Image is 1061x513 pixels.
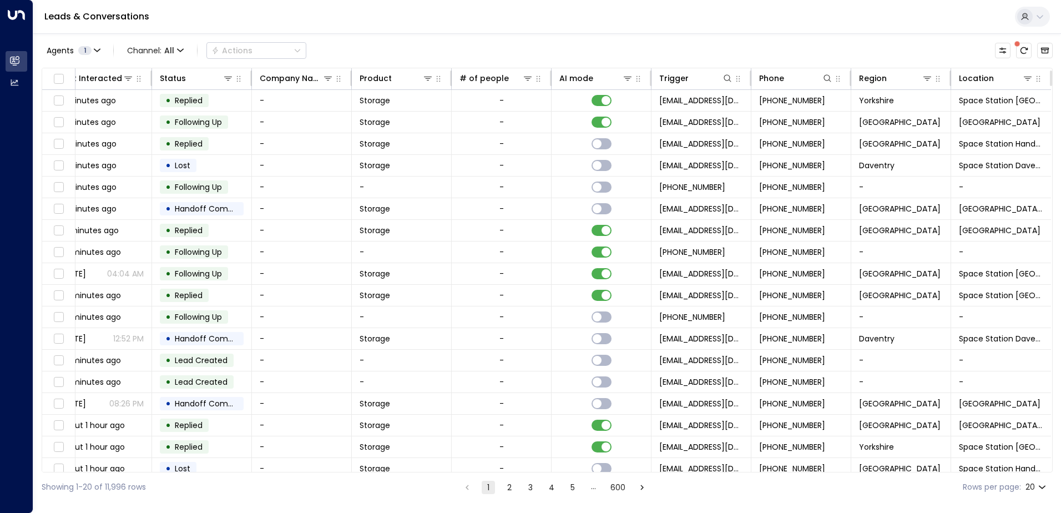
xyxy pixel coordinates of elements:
[165,351,171,370] div: •
[759,72,784,85] div: Phone
[165,243,171,261] div: •
[851,371,951,393] td: -
[165,416,171,435] div: •
[499,117,504,128] div: -
[252,350,352,371] td: -
[559,72,593,85] div: AI mode
[360,441,390,452] span: Storage
[352,350,452,371] td: -
[1037,43,1053,58] button: Archived Leads
[759,376,825,388] span: +447900801195
[360,72,433,85] div: Product
[52,375,65,389] span: Toggle select row
[759,117,825,128] span: +447923389897
[659,290,743,301] span: leads@space-station.co.uk
[252,415,352,436] td: -
[659,117,743,128] span: leads@space-station.co.uk
[759,420,825,431] span: +447528694486
[360,160,390,171] span: Storage
[659,420,743,431] span: leads@space-station.co.uk
[252,177,352,198] td: -
[951,371,1051,393] td: -
[165,264,171,283] div: •
[1025,479,1048,495] div: 20
[60,117,116,128] span: 5 minutes ago
[52,354,65,368] span: Toggle select row
[165,178,171,197] div: •
[859,95,894,106] span: Yorkshire
[360,72,392,85] div: Product
[260,72,334,85] div: Company Name
[499,182,504,193] div: -
[360,268,390,279] span: Storage
[252,393,352,414] td: -
[165,459,171,478] div: •
[252,112,352,133] td: -
[459,72,533,85] div: # of people
[60,376,121,388] span: 37 minutes ago
[859,268,941,279] span: London
[499,138,504,149] div: -
[260,72,322,85] div: Company Name
[951,306,1051,328] td: -
[165,437,171,456] div: •
[360,138,390,149] span: Storage
[659,441,743,452] span: leads@space-station.co.uk
[859,160,895,171] span: Daventry
[959,160,1043,171] span: Space Station Daventry
[659,95,743,106] span: leads@space-station.co.uk
[499,225,504,236] div: -
[499,268,504,279] div: -
[959,95,1043,106] span: Space Station Wakefield
[60,247,121,258] span: 20 minutes ago
[52,245,65,259] span: Toggle select row
[499,463,504,474] div: -
[587,481,600,494] div: …
[608,481,628,494] button: Go to page 600
[52,94,65,108] span: Toggle select row
[175,225,203,236] span: Replied
[175,290,203,301] span: Replied
[759,247,825,258] span: +447725566105
[859,333,895,344] span: Daventry
[175,117,222,128] span: Following Up
[959,290,1043,301] span: Space Station Solihull
[959,441,1043,452] span: Space Station Doncaster
[252,306,352,328] td: -
[859,420,941,431] span: Shropshire
[635,481,649,494] button: Go to next page
[959,333,1043,344] span: Space Station Daventry
[175,355,228,366] span: Lead Created
[499,160,504,171] div: -
[759,160,825,171] span: +447707251804
[360,95,390,106] span: Storage
[78,46,92,55] span: 1
[175,160,190,171] span: Lost
[165,91,171,110] div: •
[851,177,951,198] td: -
[175,376,228,388] span: Lead Created
[165,156,171,175] div: •
[499,355,504,366] div: -
[959,398,1040,409] span: Space Station Slough
[659,72,689,85] div: Trigger
[963,481,1021,493] label: Rows per page:
[759,463,825,474] span: +447429958426
[175,333,253,344] span: Handoff Completed
[659,182,725,193] span: +447707251804
[123,43,188,58] span: Channel:
[545,481,558,494] button: Go to page 4
[252,285,352,306] td: -
[211,46,252,56] div: Actions
[759,182,825,193] span: +447707251804
[995,43,1011,58] button: Customize
[160,72,234,85] div: Status
[60,72,122,85] div: Last Interacted
[60,441,125,452] span: about 1 hour ago
[113,333,144,344] p: 12:52 PM
[175,398,253,409] span: Handoff Completed
[859,290,941,301] span: Birmingham
[759,441,825,452] span: +447931146836
[60,203,117,214] span: 9 minutes ago
[52,332,65,346] span: Toggle select row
